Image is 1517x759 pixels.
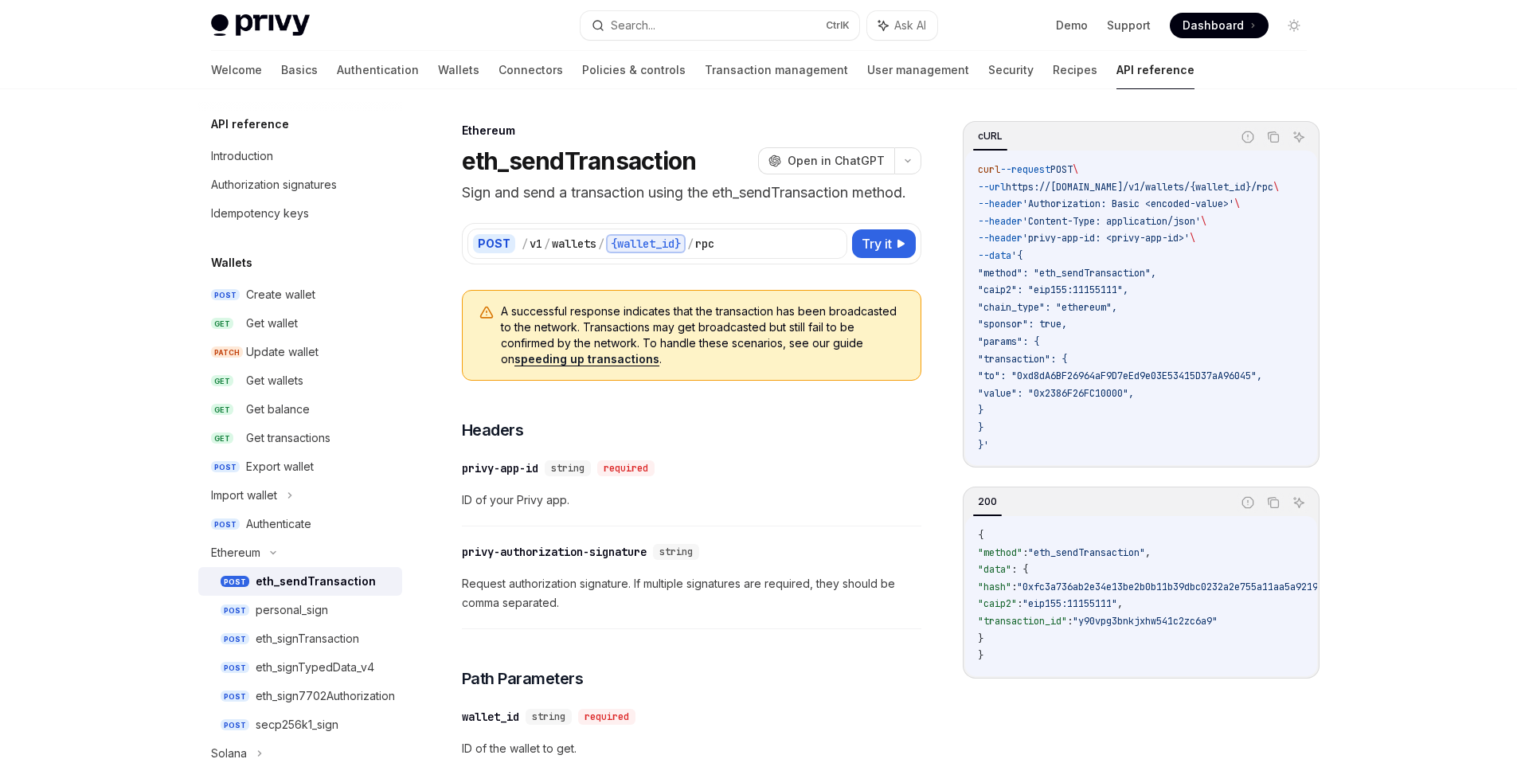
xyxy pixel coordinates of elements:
[978,404,983,417] span: }
[978,163,1000,176] span: curl
[522,236,528,252] div: /
[978,439,989,452] span: }'
[852,229,916,258] button: Try it
[1022,546,1028,559] span: :
[978,387,1134,400] span: "value": "0x2386F26FC10000",
[246,428,330,448] div: Get transactions
[1006,181,1273,194] span: https://[DOMAIN_NAME]/v1/wallets/{wallet_id}/rpc
[1028,546,1145,559] span: "eth_sendTransaction"
[978,563,1011,576] span: "data"
[988,51,1034,89] a: Security
[1117,597,1123,610] span: ,
[978,632,983,645] span: }
[1116,51,1194,89] a: API reference
[211,518,240,530] span: POST
[978,249,1011,262] span: --data
[211,51,262,89] a: Welcome
[198,395,402,424] a: GETGet balance
[1056,18,1088,33] a: Demo
[462,574,921,612] span: Request authorization signature. If multiple signatures are required, they should be comma separa...
[978,597,1017,610] span: "caip2"
[462,491,921,510] span: ID of your Privy app.
[978,335,1039,348] span: "params": {
[826,19,850,32] span: Ctrl K
[978,198,1022,210] span: --header
[462,147,697,175] h1: eth_sendTransaction
[598,236,604,252] div: /
[246,514,311,534] div: Authenticate
[973,127,1007,146] div: cURL
[687,236,694,252] div: /
[211,346,243,358] span: PATCH
[1073,163,1078,176] span: \
[198,510,402,538] a: POSTAuthenticate
[582,51,686,89] a: Policies & controls
[462,182,921,204] p: Sign and send a transaction using the eth_sendTransaction method.
[894,18,926,33] span: Ask AI
[978,421,983,434] span: }
[1190,232,1195,245] span: \
[246,457,314,476] div: Export wallet
[211,147,273,166] div: Introduction
[978,267,1156,280] span: "method": "eth_sendTransaction",
[514,352,659,366] a: speeding up transactions
[198,653,402,682] a: POSTeth_signTypedData_v4
[198,199,402,228] a: Idempotency keys
[867,11,937,40] button: Ask AI
[246,285,315,304] div: Create wallet
[1022,198,1234,210] span: 'Authorization: Basic <encoded-value>'
[978,529,983,542] span: {
[1107,18,1151,33] a: Support
[501,303,905,367] span: A successful response indicates that the transaction has been broadcasted to the network. Transac...
[1263,492,1284,513] button: Copy the contents from the code block
[198,280,402,309] a: POSTCreate wallet
[1067,615,1073,628] span: :
[438,51,479,89] a: Wallets
[256,601,328,620] div: personal_sign
[198,452,402,481] a: POSTExport wallet
[1273,181,1279,194] span: \
[1011,563,1028,576] span: : {
[462,739,921,758] span: ID of the wallet to get.
[473,234,515,253] div: POST
[221,691,249,702] span: POST
[198,710,402,739] a: POSTsecp256k1_sign
[1288,127,1309,147] button: Ask AI
[198,170,402,199] a: Authorization signatures
[606,234,686,253] div: {wallet_id}
[462,667,584,690] span: Path Parameters
[1237,127,1258,147] button: Report incorrect code
[1234,198,1240,210] span: \
[211,375,233,387] span: GET
[978,284,1128,296] span: "caip2": "eip155:11155111",
[211,432,233,444] span: GET
[1263,127,1284,147] button: Copy the contents from the code block
[1053,51,1097,89] a: Recipes
[198,567,402,596] a: POSTeth_sendTransaction
[552,236,596,252] div: wallets
[705,51,848,89] a: Transaction management
[978,215,1022,228] span: --header
[221,604,249,616] span: POST
[551,462,585,475] span: string
[462,709,519,725] div: wallet_id
[462,460,538,476] div: privy-app-id
[256,572,376,591] div: eth_sendTransaction
[532,710,565,723] span: string
[211,461,240,473] span: POST
[211,115,289,134] h5: API reference
[256,658,374,677] div: eth_signTypedData_v4
[1170,13,1269,38] a: Dashboard
[462,544,647,560] div: privy-authorization-signature
[256,715,338,734] div: secp256k1_sign
[211,253,252,272] h5: Wallets
[530,236,542,252] div: v1
[659,546,693,558] span: string
[462,419,524,441] span: Headers
[978,181,1006,194] span: --url
[462,123,921,139] div: Ethereum
[246,400,310,419] div: Get balance
[1288,492,1309,513] button: Ask AI
[221,576,249,588] span: POST
[479,305,495,321] svg: Warning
